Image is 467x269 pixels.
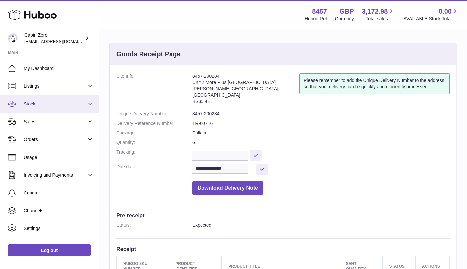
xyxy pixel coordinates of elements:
[192,139,450,146] dd: 6
[366,16,395,22] span: Total sales
[116,50,181,59] h3: Goods Receipt Page
[24,136,87,143] span: Orders
[116,164,192,175] dt: Due date:
[24,172,87,178] span: Invoicing and Payments
[24,154,94,161] span: Usage
[192,111,450,117] dd: 8457-200284
[362,7,395,22] a: 3,172.98 Total sales
[24,119,87,125] span: Sales
[335,16,354,22] div: Currency
[192,130,450,136] dd: Pallets
[24,65,94,72] span: My Dashboard
[24,83,87,89] span: Listings
[24,39,97,44] span: [EMAIL_ADDRESS][DOMAIN_NAME]
[8,33,18,43] img: debbychu@cabinzero.com
[116,73,192,107] dt: Site Info:
[24,101,87,107] span: Stock
[24,32,84,45] div: Cabin Zero
[116,212,450,219] h3: Pre-receipt
[339,7,354,16] strong: GBP
[24,190,94,196] span: Cases
[305,16,327,22] div: Huboo Ref
[24,208,94,214] span: Channels
[116,120,192,127] dt: Delivery Reference Number:
[116,222,192,228] dt: Status:
[312,7,327,16] strong: 8457
[116,130,192,136] dt: Package:
[24,225,94,232] span: Settings
[192,181,263,195] button: Download Delivery Note
[192,73,299,107] address: 8457-200284 Unit 2 More Plus [GEOGRAPHIC_DATA] [PERSON_NAME][GEOGRAPHIC_DATA] [GEOGRAPHIC_DATA] B...
[403,7,459,22] a: 0.00 AVAILABLE Stock Total
[439,7,451,16] span: 0.00
[403,16,459,22] span: AVAILABLE Stock Total
[116,245,450,253] h3: Receipt
[299,73,450,94] div: Please remember to add the Unique Delivery Number to the address so that your delivery can be qui...
[8,244,91,256] a: Log out
[362,7,388,16] span: 3,172.98
[116,149,192,161] dt: Tracking:
[116,111,192,117] dt: Unique Delivery Number:
[192,222,450,228] dd: Expected
[116,139,192,146] dt: Quantity:
[192,120,450,127] dd: TR-00716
